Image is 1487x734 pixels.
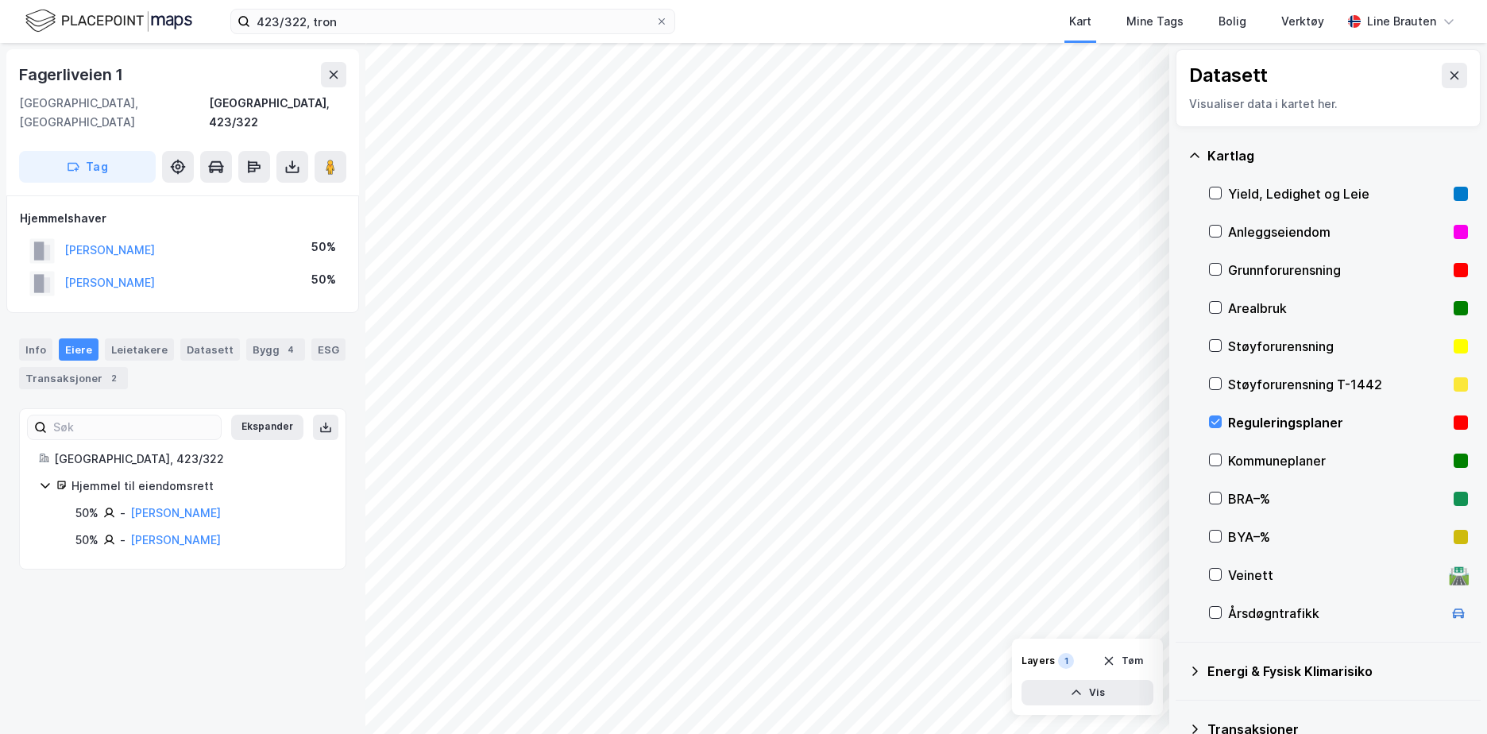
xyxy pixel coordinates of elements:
[120,531,126,550] div: -
[1219,12,1246,31] div: Bolig
[1228,184,1447,203] div: Yield, Ledighet og Leie
[19,94,209,132] div: [GEOGRAPHIC_DATA], [GEOGRAPHIC_DATA]
[1228,413,1447,432] div: Reguleringsplaner
[283,342,299,357] div: 4
[1022,680,1153,705] button: Vis
[311,270,336,289] div: 50%
[25,7,192,35] img: logo.f888ab2527a4732fd821a326f86c7f29.svg
[311,238,336,257] div: 50%
[19,367,128,389] div: Transaksjoner
[209,94,346,132] div: [GEOGRAPHIC_DATA], 423/322
[75,531,98,550] div: 50%
[47,415,221,439] input: Søk
[105,338,174,361] div: Leietakere
[1092,648,1153,674] button: Tøm
[1228,222,1447,241] div: Anleggseiendom
[1448,565,1470,585] div: 🛣️
[20,209,346,228] div: Hjemmelshaver
[250,10,655,33] input: Søk på adresse, matrikkel, gårdeiere, leietakere eller personer
[180,338,240,361] div: Datasett
[130,533,221,547] a: [PERSON_NAME]
[59,338,98,361] div: Eiere
[1207,146,1468,165] div: Kartlag
[246,338,305,361] div: Bygg
[19,338,52,361] div: Info
[1228,527,1447,547] div: BYA–%
[106,370,122,386] div: 2
[1228,261,1447,280] div: Grunnforurensning
[1058,653,1074,669] div: 1
[1126,12,1184,31] div: Mine Tags
[71,477,326,496] div: Hjemmel til eiendomsrett
[1069,12,1091,31] div: Kart
[1408,658,1487,734] iframe: Chat Widget
[1228,604,1443,623] div: Årsdøgntrafikk
[130,506,221,520] a: [PERSON_NAME]
[1408,658,1487,734] div: Kontrollprogram for chat
[1189,95,1467,114] div: Visualiser data i kartet her.
[1228,566,1443,585] div: Veinett
[1228,299,1447,318] div: Arealbruk
[1228,489,1447,508] div: BRA–%
[1022,655,1055,667] div: Layers
[231,415,303,440] button: Ekspander
[1228,451,1447,470] div: Kommuneplaner
[120,504,126,523] div: -
[75,504,98,523] div: 50%
[19,151,156,183] button: Tag
[1228,375,1447,394] div: Støyforurensning T-1442
[311,338,346,361] div: ESG
[1228,337,1447,356] div: Støyforurensning
[1207,662,1468,681] div: Energi & Fysisk Klimarisiko
[1189,63,1268,88] div: Datasett
[1281,12,1324,31] div: Verktøy
[19,62,126,87] div: Fagerliveien 1
[54,450,326,469] div: [GEOGRAPHIC_DATA], 423/322
[1367,12,1436,31] div: Line Brauten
